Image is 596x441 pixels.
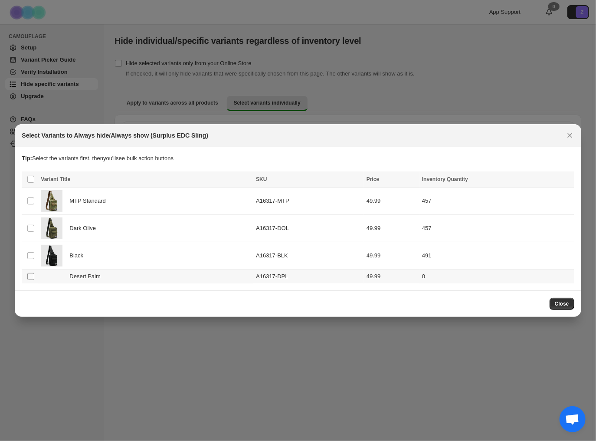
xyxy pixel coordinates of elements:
[22,155,32,161] strong: Tip:
[41,190,62,212] img: EDC_Gun_Sling_Bag_MTP_Standard_1.jpg
[564,129,576,142] button: Close
[419,215,574,242] td: 457
[253,270,364,284] td: A16317-DPL
[253,242,364,270] td: A16317-BLK
[253,188,364,215] td: A16317-MTP
[22,154,574,163] p: Select the variants first, then you'll see bulk action buttons
[364,242,419,270] td: 49.99
[69,197,110,205] span: MTP Standard
[41,176,70,182] span: Variant Title
[364,188,419,215] td: 49.99
[367,176,379,182] span: Price
[555,300,569,307] span: Close
[422,176,468,182] span: Inventory Quantity
[550,298,574,310] button: Close
[253,215,364,242] td: A16317-DOL
[22,131,208,140] h2: Select Variants to Always hide/Always show (Surplus EDC Sling)
[41,217,62,239] img: EDC_Gun_Sling_Bag_Dark_Olive_1.jpg
[419,188,574,215] td: 457
[364,270,419,284] td: 49.99
[364,215,419,242] td: 49.99
[69,251,88,260] span: Black
[69,272,105,281] span: Desert Palm
[560,406,586,432] a: Open chat
[256,176,267,182] span: SKU
[419,270,574,284] td: 0
[69,224,101,233] span: Dark Olive
[41,245,62,267] img: EDC_Gun_Sling_Bag_Black_1.jpg
[419,242,574,270] td: 491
